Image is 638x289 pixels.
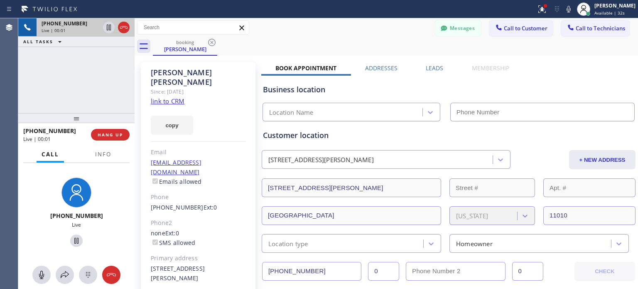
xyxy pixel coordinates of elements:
button: Call to Customer [489,20,553,36]
div: Since: [DATE] [151,87,246,96]
label: Book Appointment [275,64,336,72]
button: Hold Customer [70,235,83,247]
div: Location type [268,239,308,248]
button: CHECK [574,262,635,281]
div: Email [151,148,246,157]
input: Ext. 2 [512,262,543,281]
button: copy [151,116,193,135]
input: Ext. [368,262,399,281]
span: [PHONE_NUMBER] [42,20,87,27]
div: Business location [263,84,634,95]
input: SMS allowed [152,240,158,245]
span: Live | 00:01 [42,27,66,33]
a: link to CRM [151,97,184,105]
label: Addresses [365,64,398,72]
input: City [262,206,441,225]
input: Emails allowed [152,178,158,184]
button: Messages [435,20,481,36]
div: Location Name [269,108,314,117]
button: Open dialpad [79,266,97,284]
button: Hang up [102,266,120,284]
span: Ext: 0 [165,229,179,237]
input: Street # [449,178,535,197]
div: Phone2 [151,218,246,228]
div: [PERSON_NAME] [PERSON_NAME] [151,68,246,87]
span: [PHONE_NUMBER] [50,212,103,220]
span: Call [42,151,59,158]
input: Phone Number [262,262,361,281]
input: Phone Number 2 [406,262,505,281]
span: Info [95,151,111,158]
button: Call [37,146,64,163]
a: [EMAIL_ADDRESS][DOMAIN_NAME] [151,158,201,176]
button: Hang up [118,22,130,33]
button: Mute [32,266,51,284]
button: Hold Customer [103,22,115,33]
span: [PHONE_NUMBER] [23,127,76,135]
a: [PHONE_NUMBER] [151,203,204,211]
button: HANG UP [91,129,130,141]
span: HANG UP [98,132,123,138]
button: + NEW ADDRESS [569,150,636,169]
button: Open directory [56,266,74,284]
div: Primary address [151,254,246,263]
input: Phone Number [450,103,635,121]
label: Leads [426,64,443,72]
div: Customer location [263,130,634,141]
span: Call to Customer [504,25,547,32]
span: Ext: 0 [204,203,217,211]
button: Info [90,146,116,163]
div: [STREET_ADDRESS][PERSON_NAME] [151,264,246,283]
div: [PERSON_NAME] [594,2,636,9]
span: Live | 00:01 [23,136,51,143]
span: Live [72,221,81,228]
div: Homeowner [456,239,493,248]
div: none [151,229,246,248]
span: ALL TASKS [23,39,53,44]
div: booking [154,39,216,45]
input: Address [262,178,441,197]
input: Search [137,21,249,34]
label: Membership [472,64,509,72]
div: Maria Kirsch [154,37,216,55]
input: Apt. # [543,178,636,197]
div: [PERSON_NAME] [154,45,216,53]
span: Call to Technicians [576,25,625,32]
div: [STREET_ADDRESS][PERSON_NAME] [268,155,374,165]
div: Phone [151,193,246,202]
label: SMS allowed [151,239,195,247]
button: Call to Technicians [561,20,630,36]
label: Emails allowed [151,178,202,185]
span: Available | 32s [594,10,625,16]
input: ZIP [543,206,636,225]
button: ALL TASKS [18,37,70,47]
button: Mute [563,3,574,15]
